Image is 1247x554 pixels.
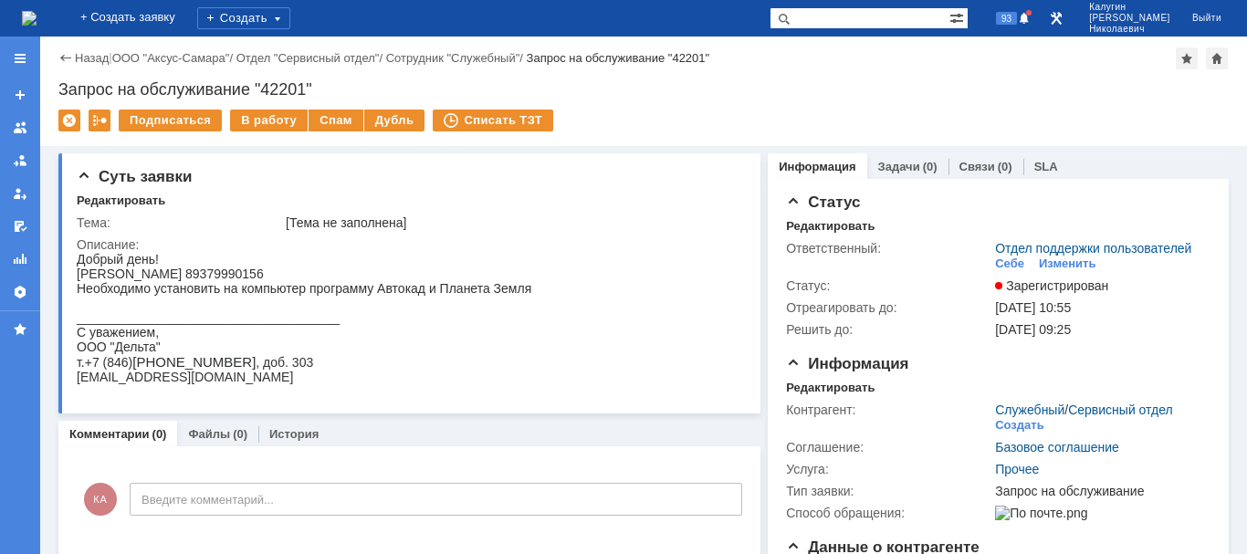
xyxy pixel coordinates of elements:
img: logo [22,11,37,26]
span: 93 [996,12,1017,25]
div: Добавить в избранное [1176,47,1198,69]
span: [DATE] 10:55 [995,300,1071,315]
span: Статус [786,193,860,211]
div: Изменить [1039,256,1096,271]
div: Услуга: [786,462,991,476]
div: | [109,50,111,64]
div: Редактировать [786,219,875,234]
span: Калугин [1089,2,1170,13]
a: Прочее [995,462,1039,476]
div: Запрос на обслуживание [995,484,1202,498]
div: (0) [152,427,167,441]
a: Перейти в интерфейс администратора [1045,7,1067,29]
div: Редактировать [786,381,875,395]
div: Тема: [77,215,282,230]
div: (0) [923,160,938,173]
div: / [995,402,1173,417]
a: Настройки [5,277,35,307]
a: Создать заявку [5,80,35,110]
span: Николаевич [1089,24,1170,35]
a: Назад [75,51,109,65]
a: Отдел поддержки пользователей [995,241,1191,256]
div: / [112,51,236,65]
a: Отчеты [5,245,35,274]
span: КА [84,483,117,516]
img: По почте.png [995,506,1087,520]
a: Базовое соглашение [995,440,1119,455]
div: Работа с массовостью [89,110,110,131]
span: [PERSON_NAME] [1089,13,1170,24]
div: Описание: [77,237,739,252]
span: Зарегистрирован [995,278,1108,293]
div: Себе [995,256,1024,271]
a: Сервисный отдел [1068,402,1173,417]
a: Связи [959,160,995,173]
div: Запрос на обслуживание "42201" [58,80,1229,99]
div: Редактировать [77,193,165,208]
a: SLA [1034,160,1058,173]
div: Статус: [786,278,991,293]
div: Тип заявки: [786,484,991,498]
div: [Тема не заполнена] [286,215,736,230]
div: Сделать домашней страницей [1206,47,1228,69]
a: Комментарии [69,427,150,441]
div: (0) [998,160,1012,173]
span: [PHONE_NUMBER] [56,102,179,118]
div: Контрагент: [786,402,991,417]
div: (0) [233,427,247,441]
div: / [236,51,386,65]
span: Суть заявки [77,168,192,185]
a: Информация [779,160,855,173]
span: Информация [786,355,908,372]
a: Служебный [995,402,1064,417]
a: История [269,427,319,441]
div: Способ обращения: [786,506,991,520]
div: Решить до: [786,322,991,337]
span: +7 (846) [8,103,57,118]
a: Заявки в моей ответственности [5,146,35,175]
span: [DATE] 09:25 [995,322,1071,337]
div: Создать [995,418,1043,433]
a: Перейти на домашнюю страницу [22,11,37,26]
div: Удалить [58,110,80,131]
a: Мои заявки [5,179,35,208]
a: Отдел "Сервисный отдел" [236,51,380,65]
a: ООО "Аксус-Самара" [112,51,230,65]
div: Запрос на обслуживание "42201" [527,51,710,65]
div: / [386,51,527,65]
a: Мои согласования [5,212,35,241]
a: Заявки на командах [5,113,35,142]
a: Сотрудник "Служебный" [386,51,520,65]
a: Задачи [878,160,920,173]
div: Ответственный: [786,241,991,256]
a: Файлы [188,427,230,441]
div: Соглашение: [786,440,991,455]
div: Отреагировать до: [786,300,991,315]
span: Расширенный поиск [949,8,968,26]
div: Создать [197,7,290,29]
